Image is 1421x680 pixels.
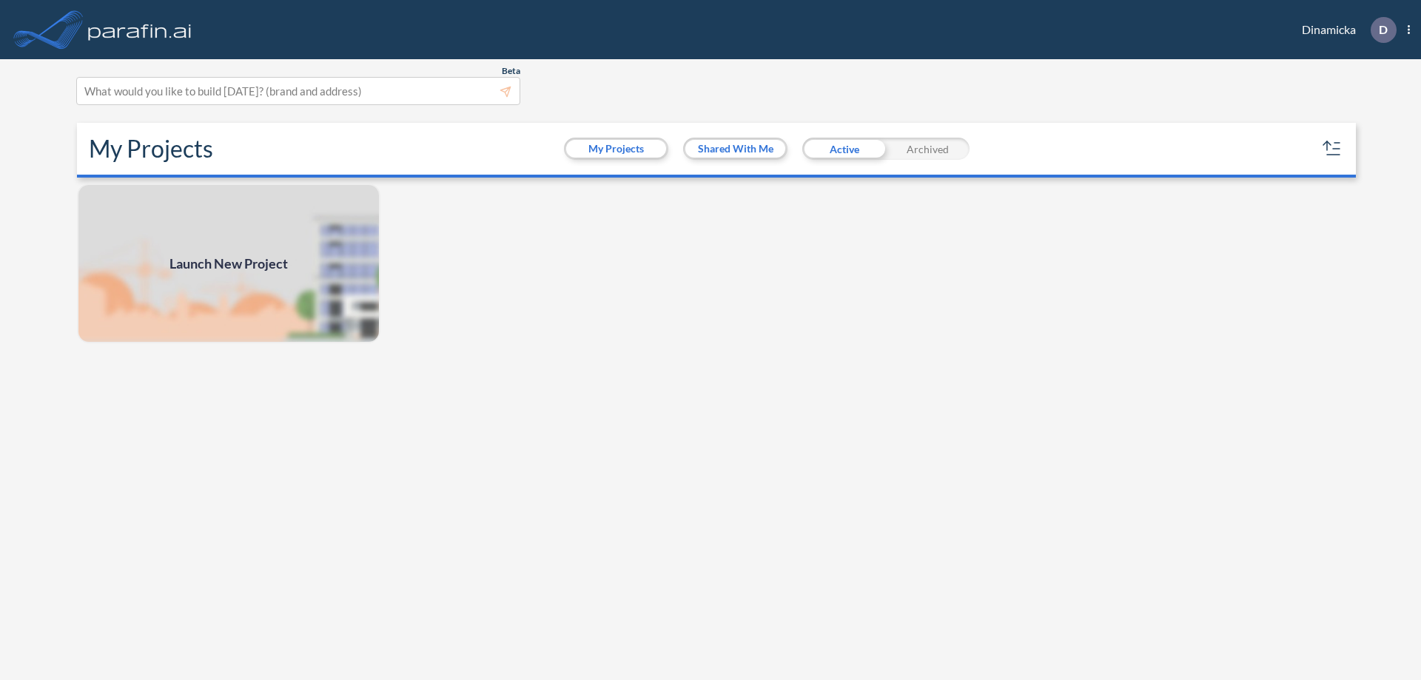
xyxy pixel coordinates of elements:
[85,15,195,44] img: logo
[1280,17,1410,43] div: Dinamicka
[1320,137,1344,161] button: sort
[89,135,213,163] h2: My Projects
[77,184,380,343] img: add
[1379,23,1388,36] p: D
[77,184,380,343] a: Launch New Project
[886,138,970,160] div: Archived
[802,138,886,160] div: Active
[685,140,785,158] button: Shared With Me
[502,65,520,77] span: Beta
[169,254,288,274] span: Launch New Project
[566,140,666,158] button: My Projects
